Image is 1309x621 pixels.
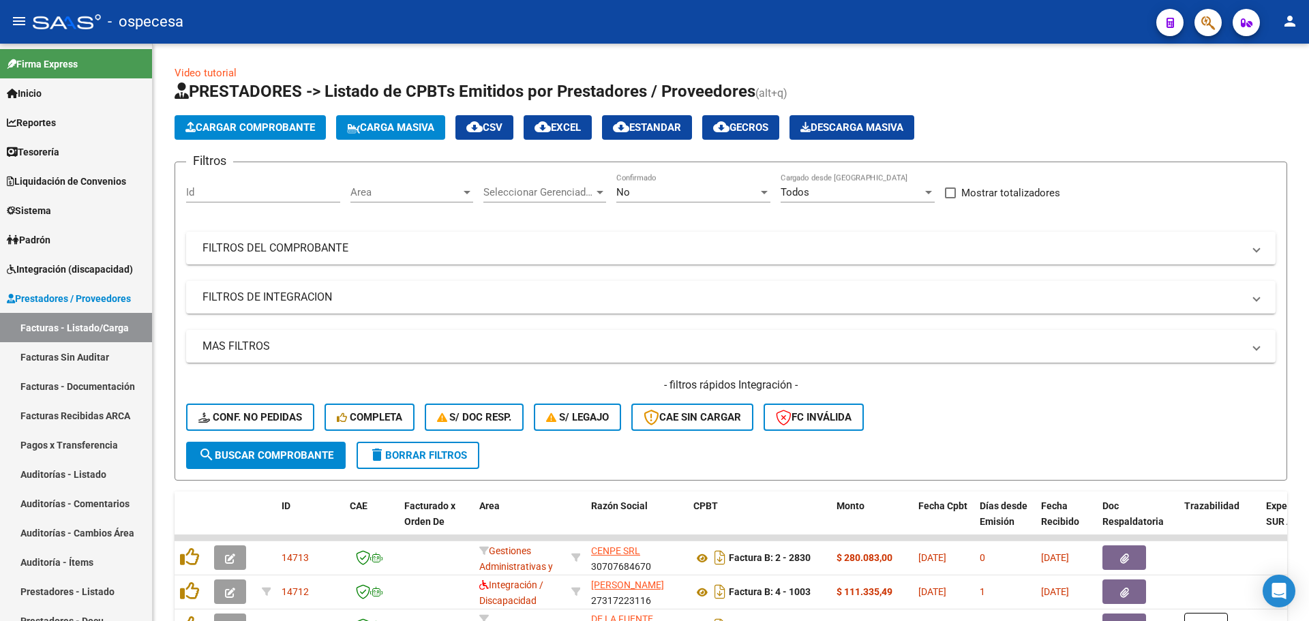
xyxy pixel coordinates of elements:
[837,552,892,563] strong: $ 280.083,00
[837,586,892,597] strong: $ 111.335,49
[198,449,333,461] span: Buscar Comprobante
[546,411,609,423] span: S/ legajo
[831,491,913,551] datatable-header-cell: Monto
[466,119,483,135] mat-icon: cloud_download
[713,121,768,134] span: Gecros
[781,186,809,198] span: Todos
[350,500,367,511] span: CAE
[1184,500,1239,511] span: Trazabilidad
[337,411,402,423] span: Completa
[535,119,551,135] mat-icon: cloud_download
[474,491,566,551] datatable-header-cell: Area
[591,543,682,572] div: 30707684670
[631,404,753,431] button: CAE SIN CARGAR
[591,579,664,590] span: [PERSON_NAME]
[404,500,455,527] span: Facturado x Orden De
[644,411,741,423] span: CAE SIN CARGAR
[980,500,1027,527] span: Días desde Emisión
[613,121,681,134] span: Estandar
[591,500,648,511] span: Razón Social
[729,587,811,598] strong: Factura B: 4 - 1003
[729,553,811,564] strong: Factura B: 2 - 2830
[7,86,42,101] span: Inicio
[350,186,461,198] span: Area
[980,586,985,597] span: 1
[591,577,682,606] div: 27317223116
[202,290,1243,305] mat-panel-title: FILTROS DE INTEGRACION
[11,13,27,29] mat-icon: menu
[586,491,688,551] datatable-header-cell: Razón Social
[800,121,903,134] span: Descarga Masiva
[108,7,183,37] span: - ospecesa
[713,119,729,135] mat-icon: cloud_download
[1036,491,1097,551] datatable-header-cell: Fecha Recibido
[1041,586,1069,597] span: [DATE]
[437,411,512,423] span: S/ Doc Resp.
[688,491,831,551] datatable-header-cell: CPBT
[7,291,131,306] span: Prestadores / Proveedores
[535,121,581,134] span: EXCEL
[466,121,502,134] span: CSV
[455,115,513,140] button: CSV
[198,411,302,423] span: Conf. no pedidas
[186,232,1276,264] mat-expansion-panel-header: FILTROS DEL COMPROBANTE
[974,491,1036,551] datatable-header-cell: Días desde Emisión
[479,579,543,606] span: Integración / Discapacidad
[789,115,914,140] button: Descarga Masiva
[185,121,315,134] span: Cargar Comprobante
[913,491,974,551] datatable-header-cell: Fecha Cpbt
[837,500,864,511] span: Monto
[961,185,1060,201] span: Mostrar totalizadores
[764,404,864,431] button: FC Inválida
[7,115,56,130] span: Reportes
[282,586,309,597] span: 14712
[336,115,445,140] button: Carga Masiva
[613,119,629,135] mat-icon: cloud_download
[186,151,233,170] h3: Filtros
[186,378,1276,393] h4: - filtros rápidos Integración -
[524,115,592,140] button: EXCEL
[198,446,215,463] mat-icon: search
[1097,491,1179,551] datatable-header-cell: Doc Respaldatoria
[980,552,985,563] span: 0
[425,404,524,431] button: S/ Doc Resp.
[325,404,415,431] button: Completa
[7,262,133,277] span: Integración (discapacidad)
[711,581,729,603] i: Descargar documento
[711,547,729,569] i: Descargar documento
[693,500,718,511] span: CPBT
[399,491,474,551] datatable-header-cell: Facturado x Orden De
[186,281,1276,314] mat-expansion-panel-header: FILTROS DE INTEGRACION
[7,174,126,189] span: Liquidación de Convenios
[357,442,479,469] button: Borrar Filtros
[479,500,500,511] span: Area
[186,442,346,469] button: Buscar Comprobante
[175,82,755,101] span: PRESTADORES -> Listado de CPBTs Emitidos por Prestadores / Proveedores
[1041,500,1079,527] span: Fecha Recibido
[602,115,692,140] button: Estandar
[479,545,553,588] span: Gestiones Administrativas y Otros
[591,545,640,556] span: CENPE SRL
[1102,500,1164,527] span: Doc Respaldatoria
[7,145,59,160] span: Tesorería
[175,67,237,79] a: Video tutorial
[702,115,779,140] button: Gecros
[918,500,967,511] span: Fecha Cpbt
[776,411,852,423] span: FC Inválida
[202,241,1243,256] mat-panel-title: FILTROS DEL COMPROBANTE
[1282,13,1298,29] mat-icon: person
[7,203,51,218] span: Sistema
[7,232,50,247] span: Padrón
[282,500,290,511] span: ID
[7,57,78,72] span: Firma Express
[175,115,326,140] button: Cargar Comprobante
[1179,491,1261,551] datatable-header-cell: Trazabilidad
[789,115,914,140] app-download-masive: Descarga masiva de comprobantes (adjuntos)
[534,404,621,431] button: S/ legajo
[483,186,594,198] span: Seleccionar Gerenciador
[616,186,630,198] span: No
[282,552,309,563] span: 14713
[918,552,946,563] span: [DATE]
[186,404,314,431] button: Conf. no pedidas
[918,586,946,597] span: [DATE]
